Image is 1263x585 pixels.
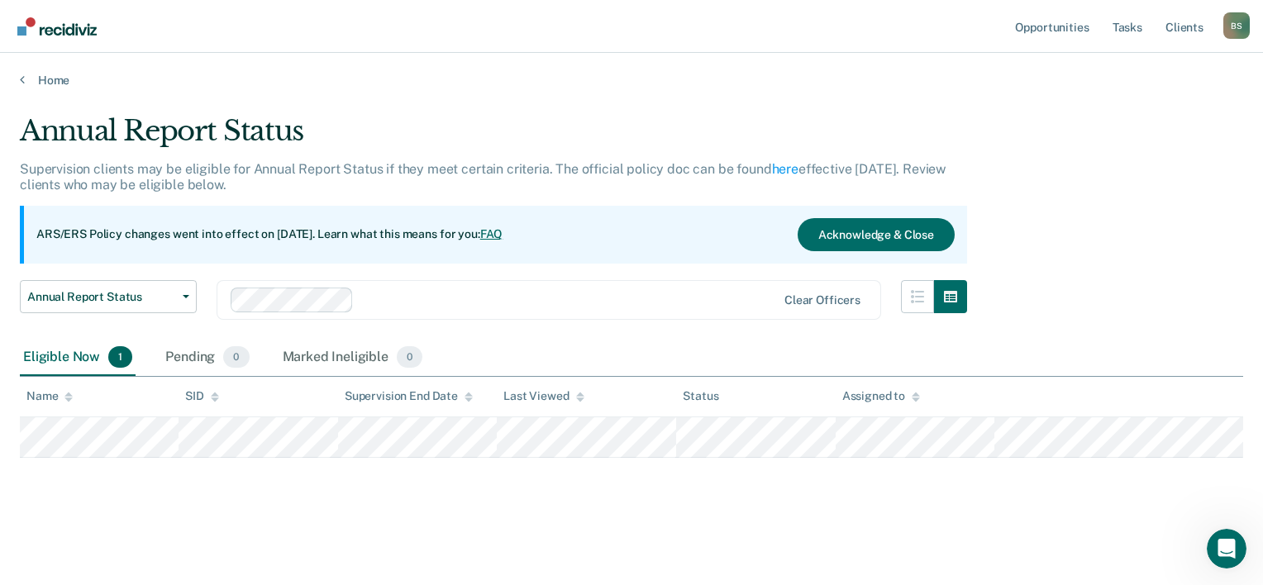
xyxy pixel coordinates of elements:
[279,340,427,376] div: Marked Ineligible0
[36,226,503,243] p: ARS/ERS Policy changes went into effect on [DATE]. Learn what this means for you:
[17,17,97,36] img: Recidiviz
[798,218,955,251] button: Acknowledge & Close
[772,161,798,177] a: here
[162,340,252,376] div: Pending0
[784,293,860,307] div: Clear officers
[20,340,136,376] div: Eligible Now1
[503,389,584,403] div: Last Viewed
[397,346,422,368] span: 0
[26,389,73,403] div: Name
[20,161,946,193] p: Supervision clients may be eligible for Annual Report Status if they meet certain criteria. The o...
[683,389,718,403] div: Status
[27,290,176,304] span: Annual Report Status
[842,389,920,403] div: Assigned to
[1207,529,1246,568] iframe: Intercom live chat
[345,389,473,403] div: Supervision End Date
[20,114,967,161] div: Annual Report Status
[108,346,132,368] span: 1
[1223,12,1250,39] button: Profile dropdown button
[480,227,503,240] a: FAQ
[20,280,197,313] button: Annual Report Status
[223,346,249,368] span: 0
[1223,12,1250,39] div: B S
[20,73,1243,88] a: Home
[185,389,219,403] div: SID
